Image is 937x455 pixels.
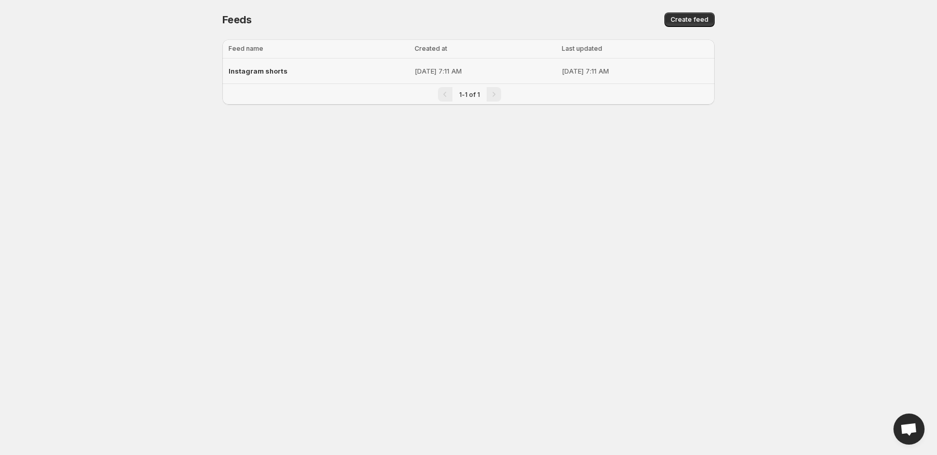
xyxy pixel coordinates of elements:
p: [DATE] 7:11 AM [562,66,708,76]
span: Instagram shorts [229,67,288,75]
span: 1-1 of 1 [459,91,480,98]
button: Create feed [664,12,715,27]
nav: Pagination [222,83,715,105]
span: Last updated [562,45,602,52]
span: Created at [415,45,447,52]
p: [DATE] 7:11 AM [415,66,556,76]
span: Create feed [671,16,708,24]
span: Feeds [222,13,252,26]
div: Open chat [893,414,925,445]
span: Feed name [229,45,263,52]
